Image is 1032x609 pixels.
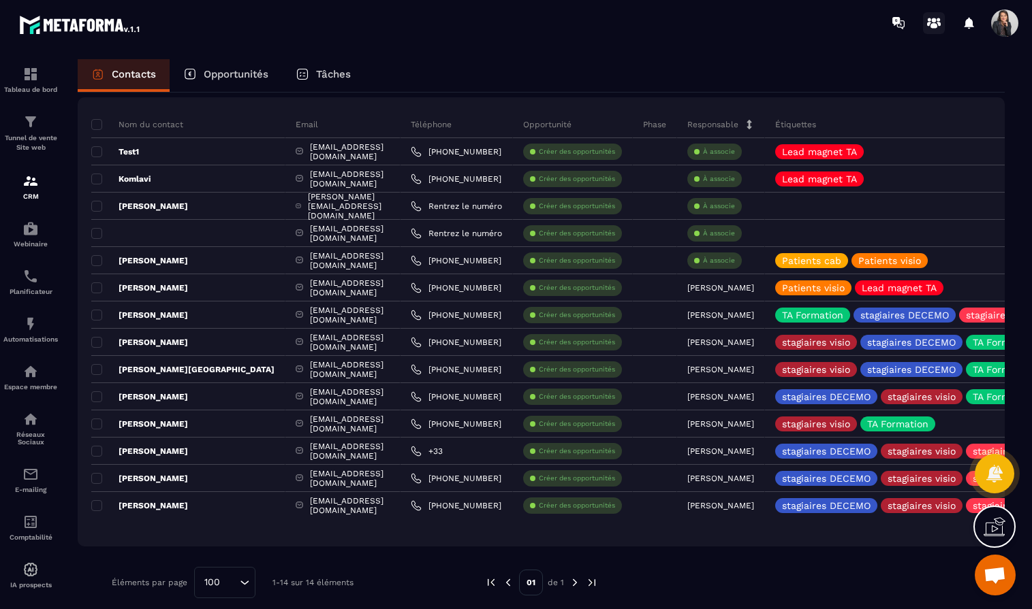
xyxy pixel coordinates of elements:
p: Test1 [91,146,139,157]
p: Phase [643,119,666,130]
p: À associe [703,256,735,265]
p: Lead magnet TA [782,174,857,184]
p: Patients visio [782,283,845,293]
p: [PERSON_NAME] [687,310,754,320]
p: [PERSON_NAME] [91,473,188,484]
p: Komlavi [91,174,151,184]
a: automationsautomationsWebinaire [3,210,58,258]
a: automationsautomationsAutomatisations [3,306,58,353]
p: [PERSON_NAME] [687,392,754,401]
p: Créer des opportunités [539,392,615,401]
p: Créer des opportunités [539,419,615,429]
p: de 1 [548,577,564,588]
p: À associe [703,201,735,211]
p: Opportunités [204,68,268,80]
p: [PERSON_NAME] [687,446,754,456]
p: stagiaires visio [888,446,956,456]
p: [PERSON_NAME] [91,337,188,348]
a: [PHONE_NUMBER] [411,500,501,511]
a: Contacts [78,59,170,92]
p: Automatisations [3,335,58,343]
p: stagiaires DECEMO [860,310,949,320]
p: Créer des opportunités [539,310,615,320]
a: formationformationCRM [3,163,58,210]
p: [PERSON_NAME][GEOGRAPHIC_DATA] [91,364,275,375]
a: [PHONE_NUMBER] [411,146,501,157]
p: TA Formation [782,310,843,320]
p: Créer des opportunités [539,174,615,184]
div: Ouvrir le chat [975,555,1016,595]
p: Tunnel de vente Site web [3,133,58,152]
p: Email [296,119,318,130]
a: Opportunités [170,59,282,92]
p: Créer des opportunités [539,201,615,211]
img: automations [22,220,39,237]
img: automations [22,316,39,332]
p: IA prospects [3,581,58,589]
p: stagiaires visio [782,338,850,347]
p: 1-14 sur 14 éléments [272,578,354,587]
p: stagiaires visio [782,365,850,374]
p: Lead magnet TA [862,283,937,293]
a: automationsautomationsEspace membre [3,353,58,401]
p: Créer des opportunités [539,501,615,510]
span: 100 [200,575,225,590]
a: [PHONE_NUMBER] [411,255,501,266]
p: [PERSON_NAME] [91,446,188,457]
p: stagiaires DECEMO [782,501,871,510]
a: [PHONE_NUMBER] [411,364,501,375]
img: logo [19,12,142,37]
p: stagiaires DECEMO [782,446,871,456]
p: Comptabilité [3,533,58,541]
p: Créer des opportunités [539,229,615,238]
p: Créer des opportunités [539,283,615,293]
img: prev [502,576,514,589]
p: [PERSON_NAME] [91,500,188,511]
p: [PERSON_NAME] [687,474,754,483]
img: social-network [22,411,39,427]
a: Tâches [282,59,364,92]
p: [PERSON_NAME] [91,418,188,429]
a: [PHONE_NUMBER] [411,391,501,402]
p: Créer des opportunités [539,338,615,347]
p: Planificateur [3,288,58,295]
p: stagiaires DECEMO [867,365,956,374]
p: [PERSON_NAME] [687,419,754,429]
a: accountantaccountantComptabilité [3,504,58,551]
p: Espace membre [3,383,58,391]
p: Lead magnet TA [782,147,857,157]
a: schedulerschedulerPlanificateur [3,258,58,306]
p: Réseaux Sociaux [3,431,58,446]
a: emailemailE-mailing [3,456,58,504]
p: Tableau de bord [3,86,58,93]
a: formationformationTableau de bord [3,56,58,103]
p: Contacts [112,68,156,80]
p: stagiaires visio [888,392,956,401]
p: À associe [703,174,735,184]
p: Étiquettes [775,119,816,130]
img: next [569,576,581,589]
img: formation [22,173,39,189]
p: Responsable [687,119,738,130]
p: Créer des opportunités [539,147,615,157]
img: automations [22,363,39,380]
p: stagiaires visio [782,419,850,429]
p: stagiaires visio [888,501,956,510]
p: Tâches [316,68,351,80]
input: Search for option [225,575,236,590]
a: social-networksocial-networkRéseaux Sociaux [3,401,58,456]
img: accountant [22,514,39,530]
a: formationformationTunnel de vente Site web [3,103,58,163]
p: stagiaires DECEMO [782,474,871,483]
img: scheduler [22,268,39,284]
div: Search for option [194,567,255,598]
p: CRM [3,193,58,200]
p: [PERSON_NAME] [91,391,188,402]
p: stagiaires DECEMO [782,392,871,401]
p: [PERSON_NAME] [687,283,754,293]
a: [PHONE_NUMBER] [411,473,501,484]
img: formation [22,66,39,82]
p: [PERSON_NAME] [91,255,188,266]
p: 01 [519,570,543,595]
p: Nom du contact [91,119,183,130]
